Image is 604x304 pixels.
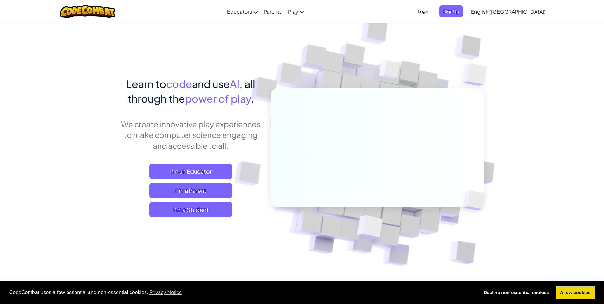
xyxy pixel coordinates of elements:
button: I'm a Student [149,202,232,217]
button: Sign Up [439,5,463,17]
img: CodeCombat logo [60,5,116,18]
span: power of play [185,92,251,105]
span: . [251,92,254,105]
span: Play [288,8,298,15]
p: We create innovative play experiences to make computer science engaging and accessible to all. [121,119,261,151]
a: Educators [224,3,261,20]
a: allow cookies [556,286,595,299]
a: learn more about cookies [148,288,183,297]
img: Overlap cubes [341,202,398,255]
a: I'm an Educator [149,164,232,179]
span: English ([GEOGRAPHIC_DATA]) [471,8,546,15]
img: Overlap cubes [367,47,413,95]
button: Login [414,5,433,17]
span: Learn to [126,77,166,90]
a: I'm a Parent [149,183,232,198]
a: Play [285,3,307,20]
span: Educators [227,8,252,15]
a: English ([GEOGRAPHIC_DATA]) [468,3,549,20]
span: CodeCombat uses a few essential and non-essential cookies. [9,288,474,297]
a: Parents [261,3,285,20]
span: and use [192,77,230,90]
a: deny cookies [479,286,553,299]
span: code [166,77,192,90]
span: AI [230,77,239,90]
img: Overlap cubes [450,48,505,102]
img: Overlap cubes [452,177,500,224]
